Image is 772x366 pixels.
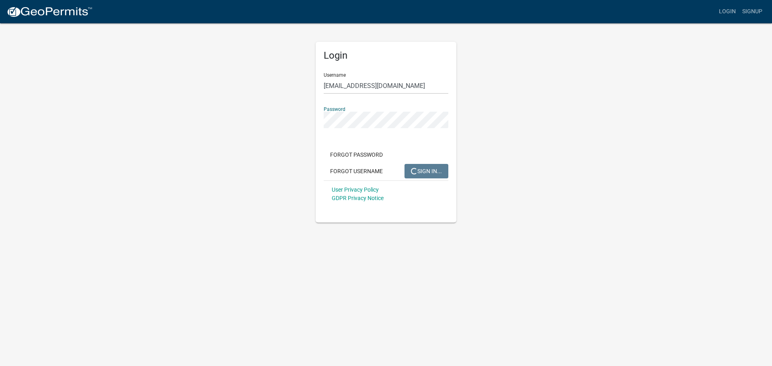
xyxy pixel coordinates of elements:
[332,186,379,193] a: User Privacy Policy
[716,4,739,19] a: Login
[739,4,766,19] a: Signup
[324,147,389,162] button: Forgot Password
[404,164,448,178] button: SIGN IN...
[324,164,389,178] button: Forgot Username
[411,168,442,174] span: SIGN IN...
[324,50,448,61] h5: Login
[332,195,384,201] a: GDPR Privacy Notice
